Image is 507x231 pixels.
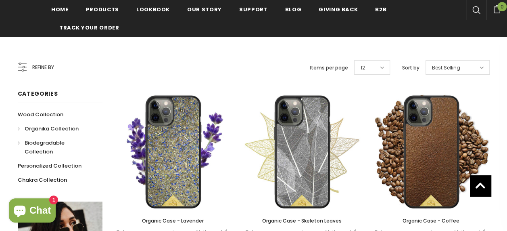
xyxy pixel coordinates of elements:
span: Lookbook [136,6,170,13]
span: B2B [375,6,386,13]
span: Organika Collection [25,125,79,132]
span: Home [51,6,69,13]
span: Our Story [187,6,222,13]
a: 0 [486,4,507,13]
span: support [239,6,268,13]
span: Wood Collection [18,111,63,118]
a: Track your order [59,18,119,36]
span: Organic Case - Skeleton Leaves [262,217,342,224]
span: Products [86,6,119,13]
a: Chakra Collection [18,173,67,187]
span: Giving back [319,6,358,13]
span: Organic Case - Coffee [403,217,459,224]
label: Sort by [402,64,419,72]
span: Blog [285,6,301,13]
span: Refine by [32,63,54,72]
a: Personalized Collection [18,159,81,173]
a: Wood Collection [18,107,63,122]
a: Organic Case - Lavender [115,216,232,225]
span: Chakra Collection [18,176,67,184]
span: Organic Case - Lavender [142,217,204,224]
inbox-online-store-chat: Shopify online store chat [6,198,58,225]
span: Best Selling [432,64,460,72]
span: Track your order [59,24,119,31]
a: Organic Case - Coffee [373,216,490,225]
a: Biodegradable Collection [18,136,94,159]
span: Biodegradable Collection [25,139,65,155]
label: Items per page [310,64,348,72]
span: 0 [497,2,507,11]
span: Personalized Collection [18,162,81,170]
a: Organic Case - Skeleton Leaves [244,216,361,225]
span: 12 [361,64,365,72]
span: Categories [18,90,58,98]
a: Organika Collection [18,122,79,136]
